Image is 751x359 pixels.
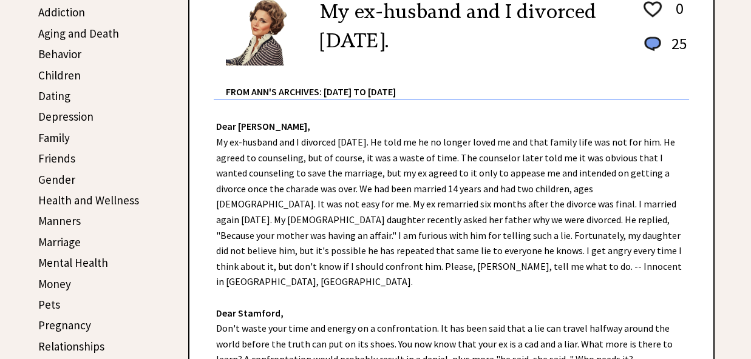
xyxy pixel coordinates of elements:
[38,339,104,354] a: Relationships
[38,151,75,166] a: Friends
[38,172,75,187] a: Gender
[38,213,81,228] a: Manners
[38,318,91,332] a: Pregnancy
[38,235,81,249] a: Marriage
[38,68,81,82] a: Children
[38,89,70,103] a: Dating
[38,26,119,41] a: Aging and Death
[38,297,60,312] a: Pets
[665,33,688,65] td: 25
[38,5,85,19] a: Addiction
[38,130,70,145] a: Family
[216,120,310,132] strong: Dear [PERSON_NAME],
[38,193,139,207] a: Health and Wellness
[38,255,108,270] a: Mental Health
[38,47,81,61] a: Behavior
[642,35,664,54] img: message_round%201.png
[38,277,71,291] a: Money
[216,307,284,319] strong: Dear Stamford,
[38,109,93,124] a: Depression
[226,67,689,99] div: From Ann's Archives: [DATE] to [DATE]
